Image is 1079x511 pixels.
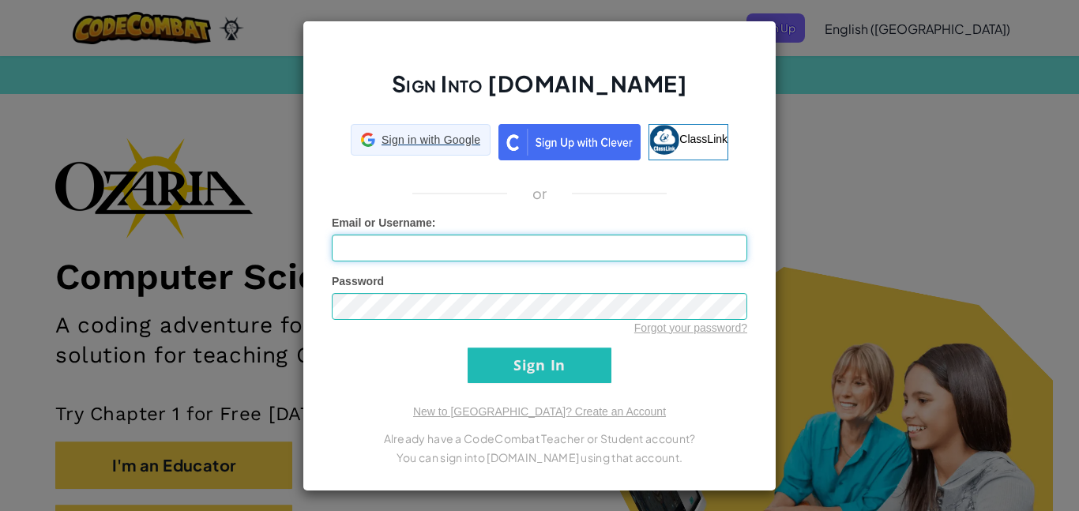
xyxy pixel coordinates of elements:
img: classlink-logo-small.png [649,125,679,155]
span: Email or Username [332,216,432,229]
a: New to [GEOGRAPHIC_DATA]? Create an Account [413,405,666,418]
input: Sign In [468,348,611,383]
a: Forgot your password? [634,321,747,334]
img: clever_sso_button@2x.png [498,124,641,160]
p: or [532,184,547,203]
a: Sign in with Google [351,124,491,160]
label: : [332,215,436,231]
span: Sign in with Google [382,132,480,148]
span: Password [332,275,384,287]
div: Sign in with Google [351,124,491,156]
p: Already have a CodeCombat Teacher or Student account? [332,429,747,448]
p: You can sign into [DOMAIN_NAME] using that account. [332,448,747,467]
h2: Sign Into [DOMAIN_NAME] [332,69,747,115]
span: ClassLink [679,132,727,145]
